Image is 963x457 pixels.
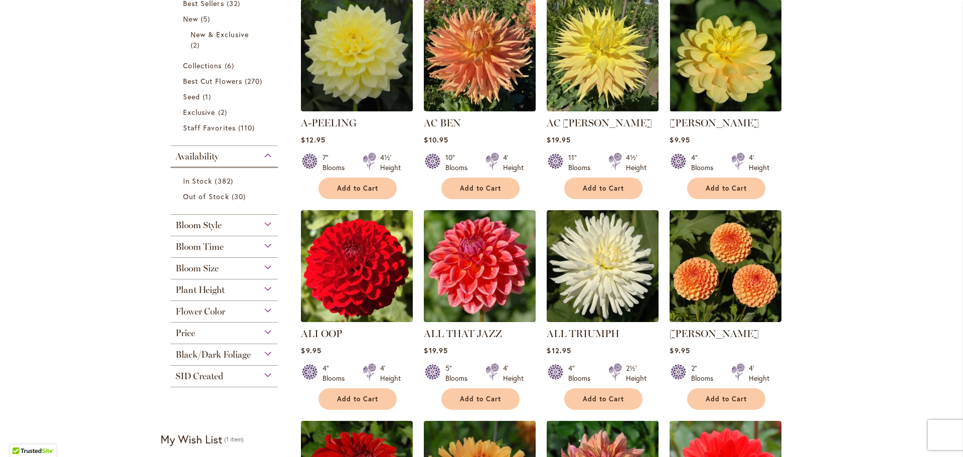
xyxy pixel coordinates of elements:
[183,61,222,70] span: Collections
[568,363,596,383] div: 4" Blooms
[183,14,198,24] span: New
[670,328,759,340] a: [PERSON_NAME]
[445,153,473,173] div: 10" Blooms
[176,241,224,252] span: Bloom Time
[176,328,195,339] span: Price
[337,184,378,193] span: Add to Cart
[183,107,215,117] span: Exclusive
[215,176,235,186] span: 382
[564,178,643,199] button: Add to Cart
[301,328,342,340] a: ALI OOP
[183,60,268,71] a: Collections
[318,178,397,199] button: Add to Cart
[191,30,249,39] span: New & Exclusive
[301,117,357,129] a: A-PEELING
[183,192,229,201] span: Out of Stock
[183,176,212,186] span: In Stock
[749,153,769,173] div: 4' Height
[176,284,225,295] span: Plant Height
[176,306,225,317] span: Flower Color
[670,346,690,355] span: $9.95
[424,315,536,324] a: ALL THAT JAZZ
[749,363,769,383] div: 4' Height
[218,107,230,117] span: 2
[424,135,448,144] span: $10.95
[323,153,351,173] div: 7" Blooms
[424,328,502,340] a: ALL THAT JAZZ
[583,184,624,193] span: Add to Cart
[460,184,501,193] span: Add to Cart
[670,210,781,322] img: AMBER QUEEN
[176,263,219,274] span: Bloom Size
[176,371,223,382] span: SID Created
[503,363,524,383] div: 4' Height
[176,220,222,231] span: Bloom Style
[670,117,759,129] a: [PERSON_NAME]
[337,395,378,403] span: Add to Cart
[503,153,524,173] div: 4' Height
[176,349,251,360] span: Black/Dark Foliage
[691,153,719,173] div: 4" Blooms
[670,104,781,113] a: AHOY MATEY
[568,153,596,173] div: 11" Blooms
[445,363,473,383] div: 5" Blooms
[225,60,237,71] span: 6
[547,346,571,355] span: $12.95
[201,14,213,24] span: 5
[670,315,781,324] a: AMBER QUEEN
[176,151,219,162] span: Availability
[183,91,268,102] a: Seed
[441,178,520,199] button: Add to Cart
[203,91,214,102] span: 1
[670,135,690,144] span: $9.95
[183,92,200,101] span: Seed
[547,135,570,144] span: $19.95
[626,363,647,383] div: 2½' Height
[183,76,242,86] span: Best Cut Flowers
[547,328,619,340] a: ALL TRIUMPH
[441,388,520,410] button: Add to Cart
[301,315,413,324] a: ALI OOP
[301,104,413,113] a: A-Peeling
[380,363,401,383] div: 4' Height
[424,117,461,129] a: AC BEN
[547,104,659,113] a: AC Jeri
[687,388,765,410] button: Add to Cart
[183,191,268,202] a: Out of Stock 30
[687,178,765,199] button: Add to Cart
[564,388,643,410] button: Add to Cart
[547,117,652,129] a: AC [PERSON_NAME]
[424,346,447,355] span: $19.95
[626,153,647,173] div: 4½' Height
[183,176,268,186] a: In Stock 382
[160,432,222,446] strong: My Wish List
[301,210,413,322] img: ALI OOP
[191,29,260,50] a: New &amp; Exclusive
[706,184,747,193] span: Add to Cart
[183,122,268,133] a: Staff Favorites
[318,388,397,410] button: Add to Cart
[323,363,351,383] div: 4" Blooms
[238,122,257,133] span: 110
[380,153,401,173] div: 4½' Height
[547,210,659,322] img: ALL TRIUMPH
[224,436,244,443] span: 1 item
[424,210,536,322] img: ALL THAT JAZZ
[583,395,624,403] span: Add to Cart
[183,76,268,86] a: Best Cut Flowers
[183,123,236,132] span: Staff Favorites
[460,395,501,403] span: Add to Cart
[232,191,248,202] span: 30
[691,363,719,383] div: 2" Blooms
[301,135,325,144] span: $12.95
[706,395,747,403] span: Add to Cart
[547,315,659,324] a: ALL TRIUMPH
[183,107,268,117] a: Exclusive
[301,346,321,355] span: $9.95
[191,40,202,50] span: 2
[8,421,36,449] iframe: Launch Accessibility Center
[183,14,268,24] a: New
[424,104,536,113] a: AC BEN
[245,76,265,86] span: 270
